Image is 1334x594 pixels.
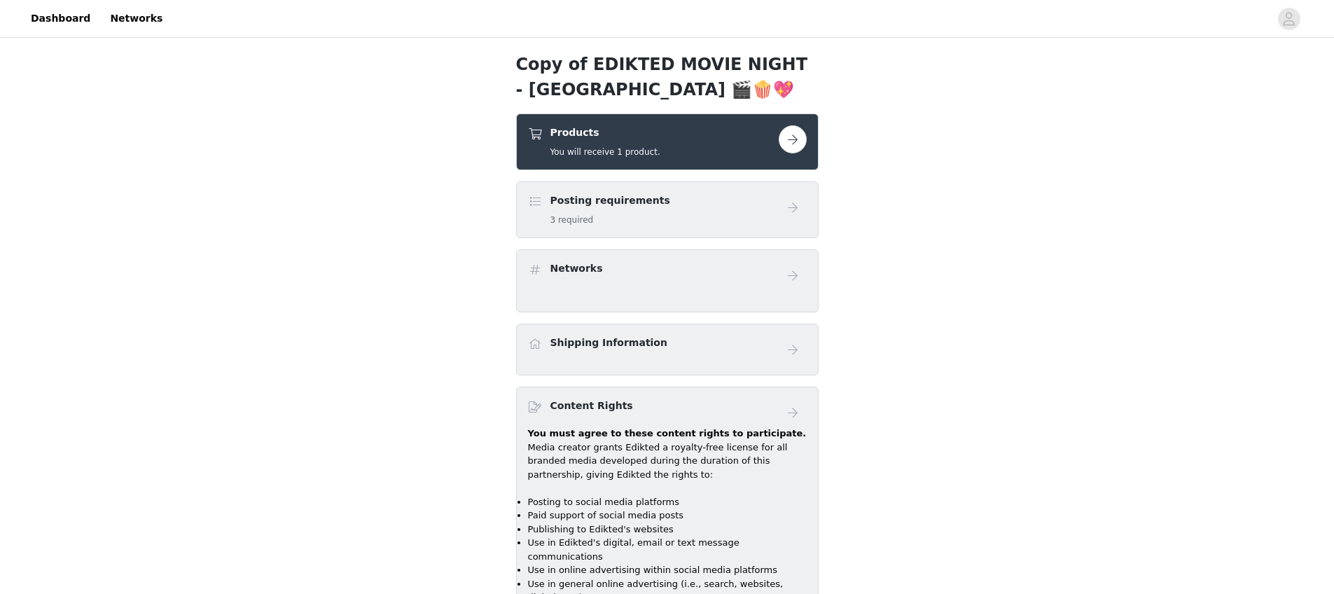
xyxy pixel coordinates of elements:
[550,214,670,226] h5: 3 required
[516,113,819,170] div: Products
[528,536,807,563] li: Use in Edikted's digital, email or text message communications
[516,324,819,375] div: Shipping Information
[528,523,807,537] li: Publishing to Edikted's websites
[516,181,819,238] div: Posting requirements
[22,3,99,34] a: Dashboard
[550,261,603,276] h4: Networks
[550,146,660,158] h5: You will receive 1 product.
[550,125,660,140] h4: Products
[528,563,807,577] li: Use in online advertising within social media platforms
[102,3,171,34] a: Networks
[550,193,670,208] h4: Posting requirements
[528,495,807,509] li: Posting to social media platforms
[550,336,667,350] h4: Shipping Information
[528,428,807,438] strong: You must agree to these content rights to participate.
[516,52,819,102] h1: Copy of EDIKTED MOVIE NIGHT - [GEOGRAPHIC_DATA] 🎬🍿💖
[516,249,819,312] div: Networks
[1282,8,1295,30] div: avatar
[528,441,807,482] p: Media creator grants Edikted a royalty-free license for all branded media developed during the du...
[550,399,633,413] h4: Content Rights
[528,509,807,523] li: Paid support of social media posts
